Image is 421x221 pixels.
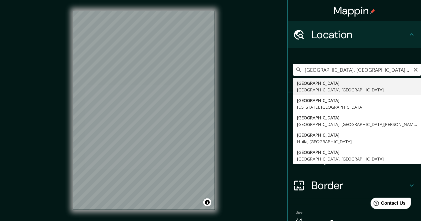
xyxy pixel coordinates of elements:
[297,149,417,156] div: [GEOGRAPHIC_DATA]
[312,28,408,41] h4: Location
[297,132,417,138] div: [GEOGRAPHIC_DATA]
[297,114,417,121] div: [GEOGRAPHIC_DATA]
[297,86,417,93] div: [GEOGRAPHIC_DATA], [GEOGRAPHIC_DATA]
[333,4,376,17] h4: Mappin
[312,179,408,192] h4: Border
[288,21,421,48] div: Location
[288,146,421,172] div: Layout
[296,210,303,215] label: Size
[297,121,417,128] div: [GEOGRAPHIC_DATA], [GEOGRAPHIC_DATA][PERSON_NAME], [GEOGRAPHIC_DATA]
[293,64,421,76] input: Pick your city or area
[288,119,421,146] div: Style
[362,195,414,214] iframe: Help widget launcher
[297,104,417,110] div: [US_STATE], [GEOGRAPHIC_DATA]
[297,97,417,104] div: [GEOGRAPHIC_DATA]
[297,156,417,162] div: [GEOGRAPHIC_DATA], [GEOGRAPHIC_DATA]
[288,92,421,119] div: Pins
[413,66,418,72] button: Clear
[73,11,215,210] canvas: Map
[297,80,417,86] div: [GEOGRAPHIC_DATA]
[312,152,408,166] h4: Layout
[370,9,375,14] img: pin-icon.png
[203,198,211,206] button: Toggle attribution
[288,172,421,199] div: Border
[297,138,417,145] div: Huila, [GEOGRAPHIC_DATA]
